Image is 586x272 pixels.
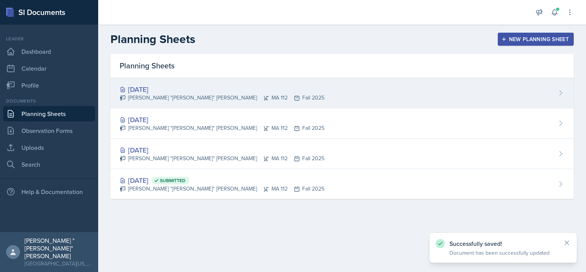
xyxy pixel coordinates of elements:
[120,154,324,163] div: [PERSON_NAME] "[PERSON_NAME]" [PERSON_NAME] MA 112 Fall 2025
[3,61,95,76] a: Calendar
[120,124,324,132] div: [PERSON_NAME] "[PERSON_NAME]" [PERSON_NAME] MA 112 Fall 2025
[449,249,557,257] p: Document has been successfully updated
[120,114,324,125] div: [DATE]
[3,157,95,172] a: Search
[120,175,324,186] div: [DATE]
[25,237,92,260] div: [PERSON_NAME] "[PERSON_NAME]" [PERSON_NAME]
[110,169,574,199] a: [DATE] Submitted [PERSON_NAME] "[PERSON_NAME]" [PERSON_NAME]MA 112Fall 2025
[3,106,95,121] a: Planning Sheets
[110,32,195,46] h2: Planning Sheets
[3,78,95,93] a: Profile
[110,54,574,78] div: Planning Sheets
[120,185,324,193] div: [PERSON_NAME] "[PERSON_NAME]" [PERSON_NAME] MA 112 Fall 2025
[25,260,92,267] div: [GEOGRAPHIC_DATA][US_STATE] in [GEOGRAPHIC_DATA]
[3,184,95,199] div: Help & Documentation
[120,145,324,155] div: [DATE]
[3,35,95,42] div: Leader
[120,94,324,102] div: [PERSON_NAME] "[PERSON_NAME]" [PERSON_NAME] MA 112 Fall 2025
[3,140,95,155] a: Uploads
[3,44,95,59] a: Dashboard
[160,177,186,184] span: Submitted
[110,108,574,139] a: [DATE] [PERSON_NAME] "[PERSON_NAME]" [PERSON_NAME]MA 112Fall 2025
[498,33,574,46] button: New Planning Sheet
[449,240,557,247] p: Successfully saved!
[120,84,324,95] div: [DATE]
[110,78,574,108] a: [DATE] [PERSON_NAME] "[PERSON_NAME]" [PERSON_NAME]MA 112Fall 2025
[503,36,569,42] div: New Planning Sheet
[110,139,574,169] a: [DATE] [PERSON_NAME] "[PERSON_NAME]" [PERSON_NAME]MA 112Fall 2025
[3,98,95,104] div: Documents
[3,123,95,138] a: Observation Forms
